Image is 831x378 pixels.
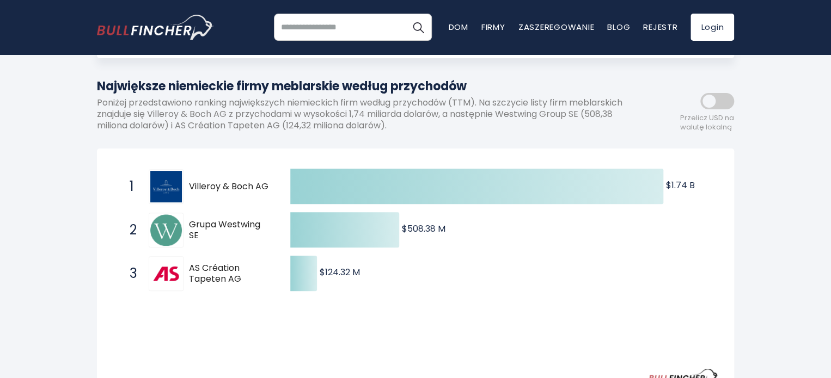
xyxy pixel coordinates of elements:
[680,113,734,123] font: Przelicz USD na
[97,96,622,132] font: Poniżej przedstawiono ranking największych niemieckich firm według przychodów (TTM). Na szczycie ...
[130,177,134,195] font: 1
[130,264,137,282] font: 3
[130,221,137,239] font: 2
[97,15,214,40] a: Przejdź do strony głównej
[666,179,695,191] text: $1.74 B
[150,214,182,246] img: Grupa Westwing SE
[607,21,630,33] a: Blog
[97,78,467,95] font: Największe niemieckie firmy meblarskie według przychodów
[518,21,595,33] a: Zaszeregowanie
[97,15,214,40] img: logo gil
[189,180,268,193] font: Villeroy & Boch AG
[691,14,734,41] a: Login
[150,258,182,289] img: AS Création Tapeten AG
[150,171,182,202] img: Villeroy & Boch AG
[481,21,505,33] a: Firmy
[189,218,260,242] font: Grupa Westwing SE
[402,222,445,235] text: $508.38 M
[405,14,432,41] button: Szukaj
[449,21,468,33] a: Dom
[189,262,241,286] font: AS Création Tapeten AG
[643,21,677,33] a: Rejestr
[320,266,360,278] text: $124.32 M
[701,21,724,33] font: Login
[680,122,732,132] font: walutę lokalną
